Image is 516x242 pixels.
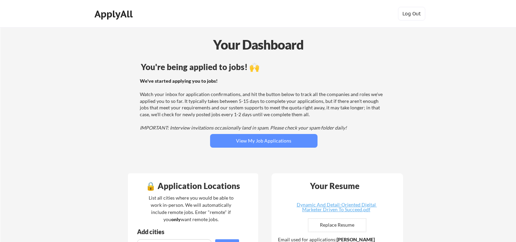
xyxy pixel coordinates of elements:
[398,7,425,21] button: Log Out
[144,194,238,223] div: List all cities where you would be able to work in-person. We will automatically include remote j...
[171,216,181,222] strong: only
[140,78,218,84] strong: We've started applying you to jobs!
[296,202,377,212] div: Dynamic And Detail-Oriented Digital Marketer Driven To Succeed.pdf
[140,125,347,131] em: IMPORTANT: Interview invitations occasionally land in spam. Please check your spam folder daily!
[1,35,516,54] div: Your Dashboard
[94,8,135,20] div: ApplyAll
[210,134,318,148] button: View My Job Applications
[296,202,377,213] a: Dynamic And Detail-Oriented Digital Marketer Driven To Succeed.pdf
[130,182,256,190] div: 🔒 Application Locations
[301,182,369,190] div: Your Resume
[140,78,386,131] div: Watch your inbox for application confirmations, and hit the button below to track all the compani...
[141,63,387,71] div: You're being applied to jobs! 🙌
[137,229,241,235] div: Add cities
